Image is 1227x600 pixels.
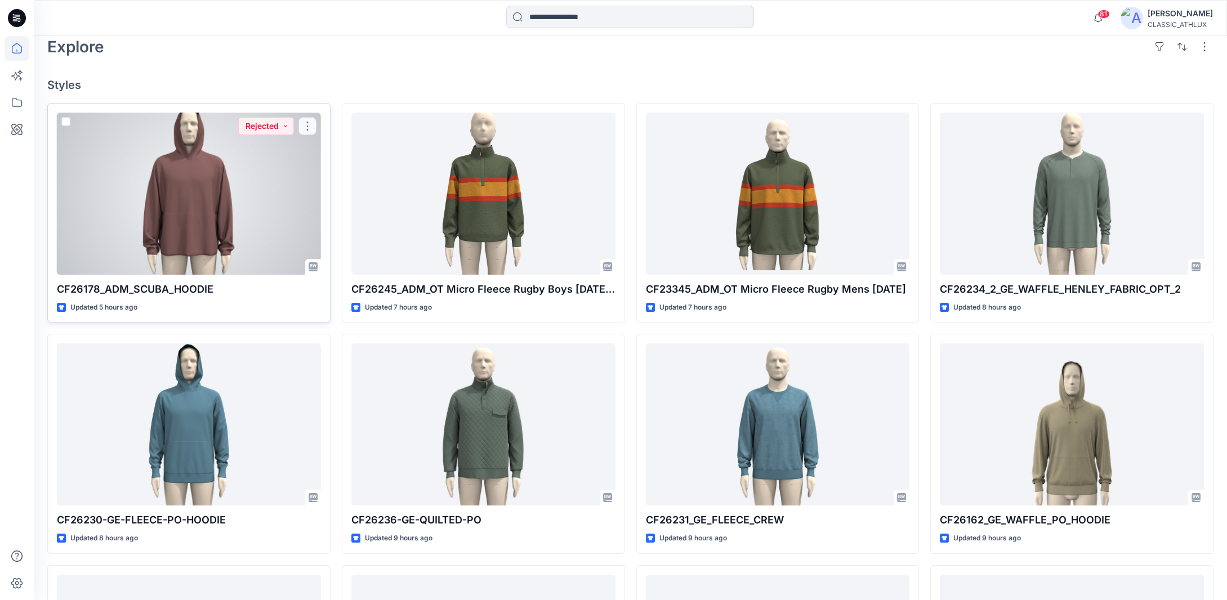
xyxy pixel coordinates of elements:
p: Updated 9 hours ago [659,532,727,544]
img: avatar [1121,7,1143,29]
p: Updated 5 hours ago [70,302,137,314]
p: CF26236-GE-QUILTED-PO [351,512,615,528]
a: CF26245_ADM_OT Micro Fleece Rugby Boys 06OCT25 REV [351,113,615,275]
p: Updated 9 hours ago [365,532,432,544]
a: CF23345_ADM_OT Micro Fleece Rugby Mens 05OCT25 [646,113,910,275]
a: CF26231_GE_FLEECE_CREW [646,343,910,505]
p: Updated 8 hours ago [953,302,1021,314]
a: CF26234_2_GE_WAFFLE_HENLEY_FABRIC_OPT_2 [940,113,1204,275]
p: CF26178_ADM_SCUBA_HOODIE [57,281,321,297]
p: CF26231_GE_FLEECE_CREW [646,512,910,528]
a: CF26236-GE-QUILTED-PO [351,343,615,505]
h2: Explore [47,38,104,56]
p: CF26245_ADM_OT Micro Fleece Rugby Boys [DATE] REV [351,281,615,297]
span: 81 [1097,10,1110,19]
p: Updated 9 hours ago [953,532,1021,544]
a: CF26178_ADM_SCUBA_HOODIE [57,113,321,275]
p: Updated 7 hours ago [365,302,432,314]
p: CF26162_GE_WAFFLE_PO_HOODIE [940,512,1204,528]
p: CF26230-GE-FLEECE-PO-HOODIE [57,512,321,528]
p: CF23345_ADM_OT Micro Fleece Rugby Mens [DATE] [646,281,910,297]
a: CF26162_GE_WAFFLE_PO_HOODIE [940,343,1204,505]
p: Updated 8 hours ago [70,532,138,544]
a: CF26230-GE-FLEECE-PO-HOODIE [57,343,321,505]
p: Updated 7 hours ago [659,302,726,314]
div: [PERSON_NAME] [1148,7,1213,20]
div: CLASSIC_ATHLUX [1148,20,1213,29]
p: CF26234_2_GE_WAFFLE_HENLEY_FABRIC_OPT_2 [940,281,1204,297]
h4: Styles [47,78,1213,92]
